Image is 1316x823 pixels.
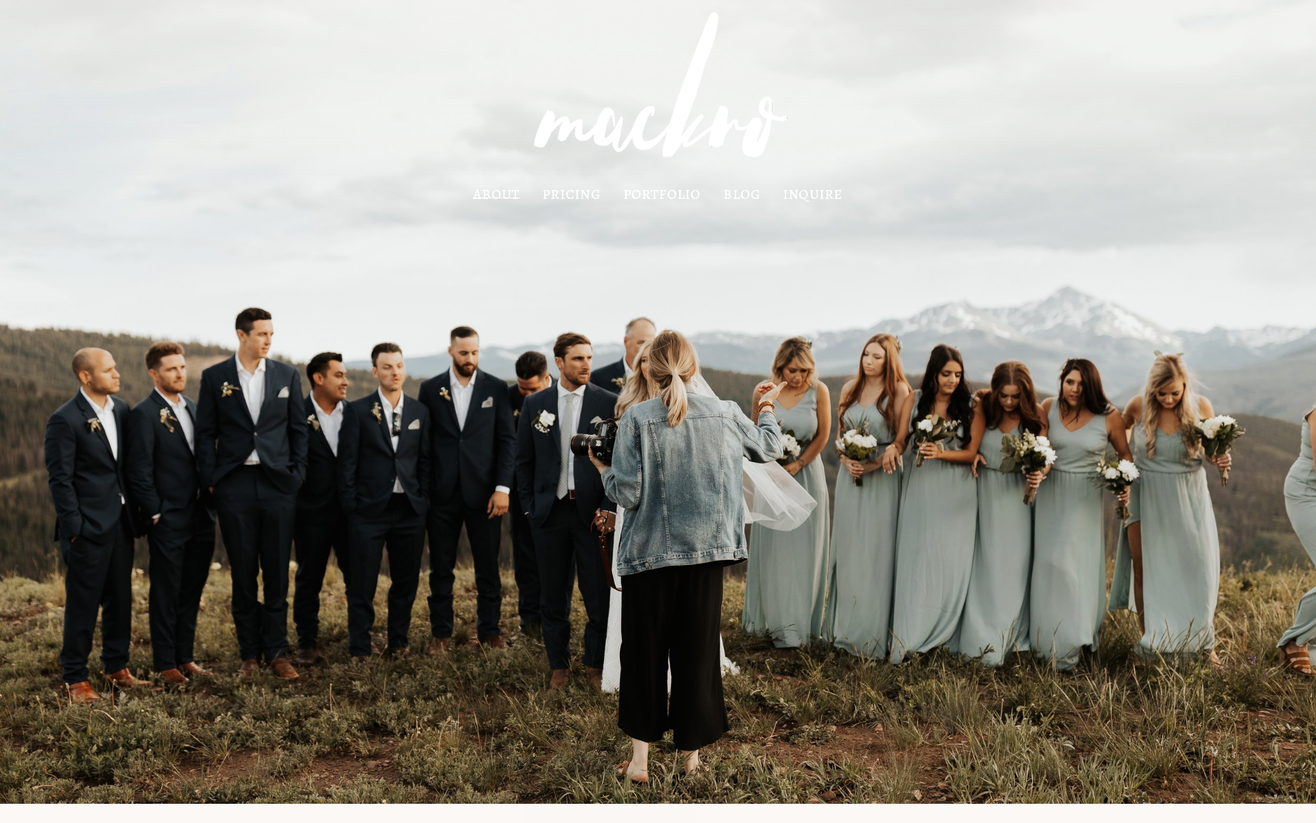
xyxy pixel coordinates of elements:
a: pricing [542,188,600,200]
a: inquire [783,188,843,200]
img: MACKRO PHOTOGRAPHY | Denver Colorado Wedding Photographer [505,1,811,184]
a: about [473,188,520,200]
a: blog [723,188,760,200]
a: portfolio [623,188,701,200]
